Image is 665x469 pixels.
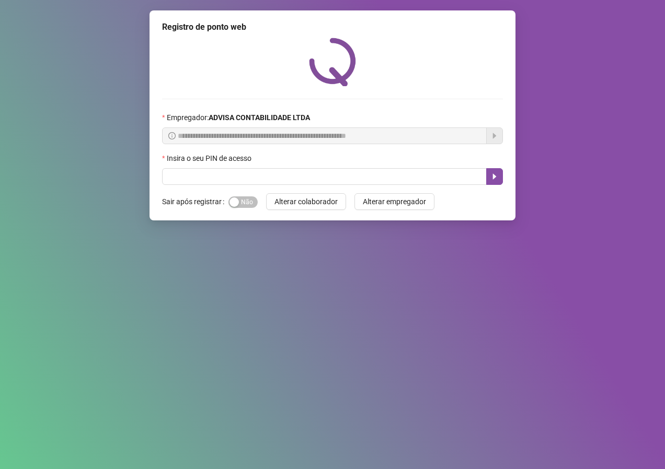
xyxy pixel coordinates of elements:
[490,172,499,181] span: caret-right
[309,38,356,86] img: QRPoint
[168,132,176,139] span: info-circle
[354,193,434,210] button: Alterar empregador
[266,193,346,210] button: Alterar colaborador
[209,113,310,122] strong: ADVISA CONTABILIDADE LTDA
[167,112,310,123] span: Empregador :
[274,196,338,207] span: Alterar colaborador
[162,21,503,33] div: Registro de ponto web
[363,196,426,207] span: Alterar empregador
[162,193,228,210] label: Sair após registrar
[162,153,258,164] label: Insira o seu PIN de acesso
